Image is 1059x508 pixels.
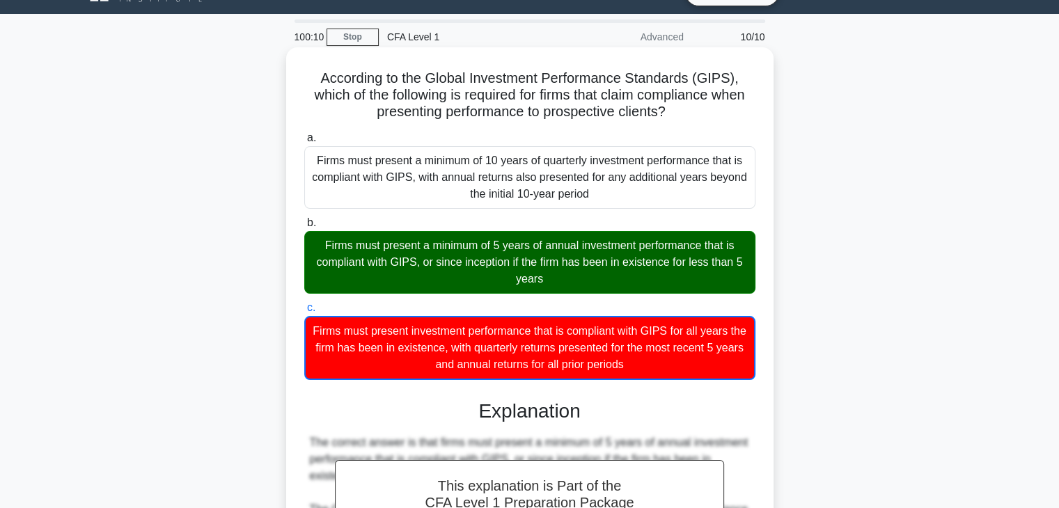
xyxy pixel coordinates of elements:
[379,23,570,51] div: CFA Level 1
[304,316,755,380] div: Firms must present investment performance that is compliant with GIPS for all years the firm has ...
[327,29,379,46] a: Stop
[307,301,315,313] span: c.
[307,132,316,143] span: a.
[313,399,747,423] h3: Explanation
[307,216,316,228] span: b.
[304,146,755,209] div: Firms must present a minimum of 10 years of quarterly investment performance that is compliant wi...
[286,23,327,51] div: 100:10
[692,23,774,51] div: 10/10
[303,70,757,121] h5: According to the Global Investment Performance Standards (GIPS), which of the following is requir...
[570,23,692,51] div: Advanced
[304,231,755,294] div: Firms must present a minimum of 5 years of annual investment performance that is compliant with G...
